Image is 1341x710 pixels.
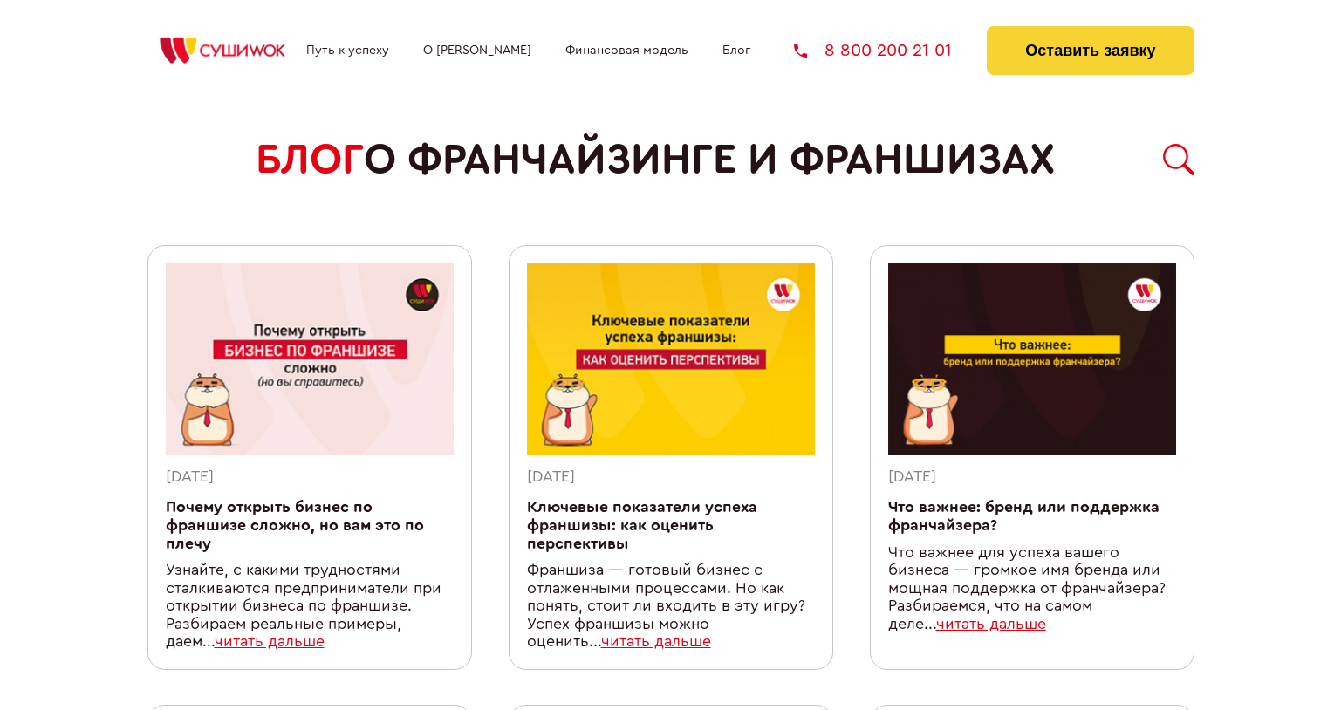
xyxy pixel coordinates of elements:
button: Оставить заявку [987,26,1194,75]
div: Франшиза — готовый бизнес с отлаженными процессами. Но как понять, стоит ли входить в эту игру? У... [527,562,815,652]
a: Что важнее: бренд или поддержка франчайзера? [888,500,1160,533]
div: [DATE] [888,468,1176,487]
a: Финансовая модель [565,44,688,58]
a: О [PERSON_NAME] [423,44,531,58]
a: читать дальше [215,634,325,649]
span: БЛОГ [256,136,364,184]
span: 8 800 200 21 01 [824,42,952,59]
a: Путь к успеху [306,44,389,58]
a: Ключевые показатели успеха франшизы: как оценить перспективы [527,500,757,550]
div: Узнайте, с какими трудностями сталкиваются предприниматели при открытии бизнеса по франшизе. Разб... [166,562,454,652]
span: о франчайзинге и франшизах [364,136,1055,184]
a: Почему открыть бизнес по франшизе сложно, но вам это по плечу [166,500,424,550]
a: читать дальше [936,617,1046,631]
div: [DATE] [527,468,815,487]
a: читать дальше [601,634,711,649]
div: Что важнее для успеха вашего бизнеса — громкое имя бренда или мощная поддержка от франчайзера? Ра... [888,544,1176,634]
div: [DATE] [166,468,454,487]
a: 8 800 200 21 01 [794,42,952,59]
a: Блог [722,44,750,58]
